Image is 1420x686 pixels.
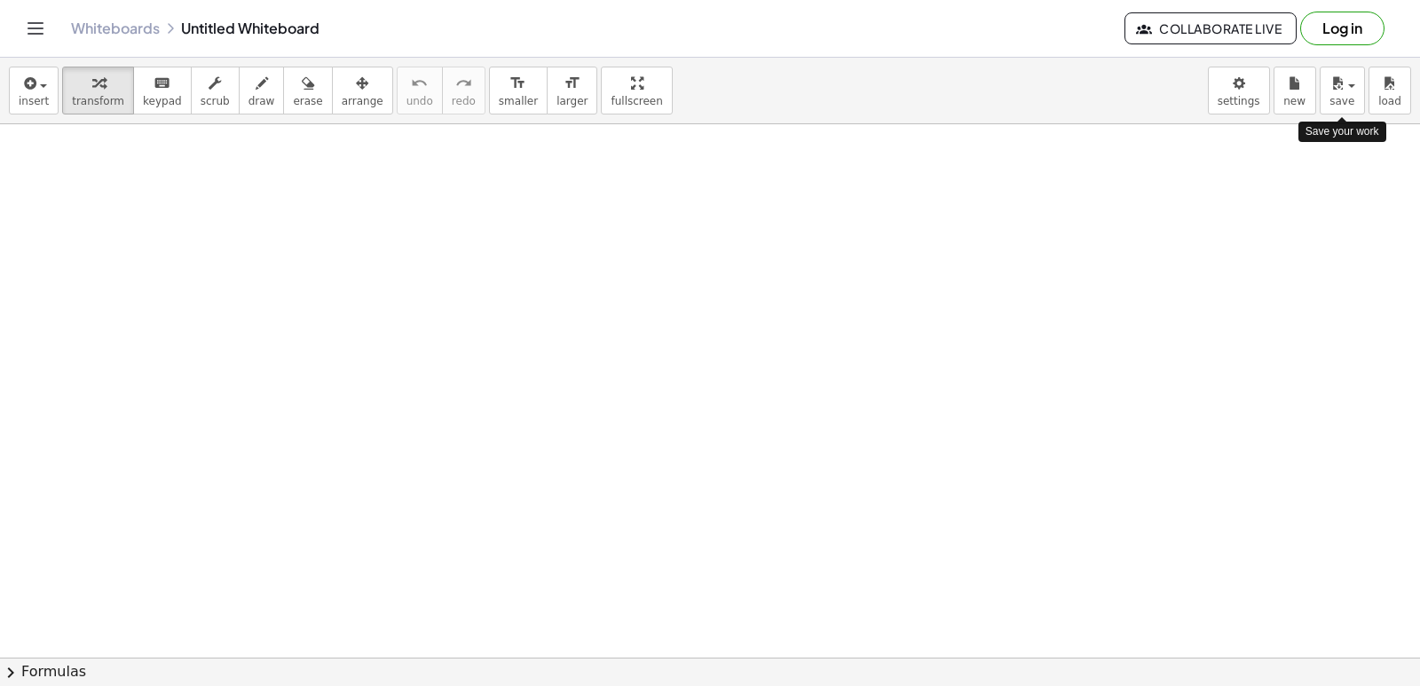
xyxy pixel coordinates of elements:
span: redo [452,95,476,107]
button: Toggle navigation [21,14,50,43]
button: load [1369,67,1411,114]
button: transform [62,67,134,114]
span: insert [19,95,49,107]
i: keyboard [154,73,170,94]
button: undoundo [397,67,443,114]
i: undo [411,73,428,94]
span: larger [556,95,588,107]
div: Save your work [1298,122,1386,142]
span: undo [406,95,433,107]
button: format_sizelarger [547,67,597,114]
button: scrub [191,67,240,114]
button: keyboardkeypad [133,67,192,114]
button: erase [283,67,332,114]
span: erase [293,95,322,107]
span: settings [1218,95,1260,107]
span: keypad [143,95,182,107]
button: insert [9,67,59,114]
button: fullscreen [601,67,672,114]
span: draw [248,95,275,107]
span: load [1378,95,1401,107]
span: save [1329,95,1354,107]
span: transform [72,95,124,107]
button: save [1320,67,1365,114]
button: redoredo [442,67,485,114]
i: redo [455,73,472,94]
button: Log in [1300,12,1384,45]
button: Collaborate Live [1124,12,1297,44]
a: Whiteboards [71,20,160,37]
button: arrange [332,67,393,114]
i: format_size [564,73,580,94]
i: format_size [509,73,526,94]
button: new [1274,67,1316,114]
span: smaller [499,95,538,107]
button: settings [1208,67,1270,114]
span: fullscreen [611,95,662,107]
button: draw [239,67,285,114]
span: arrange [342,95,383,107]
span: Collaborate Live [1140,20,1282,36]
span: scrub [201,95,230,107]
button: format_sizesmaller [489,67,548,114]
span: new [1283,95,1306,107]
